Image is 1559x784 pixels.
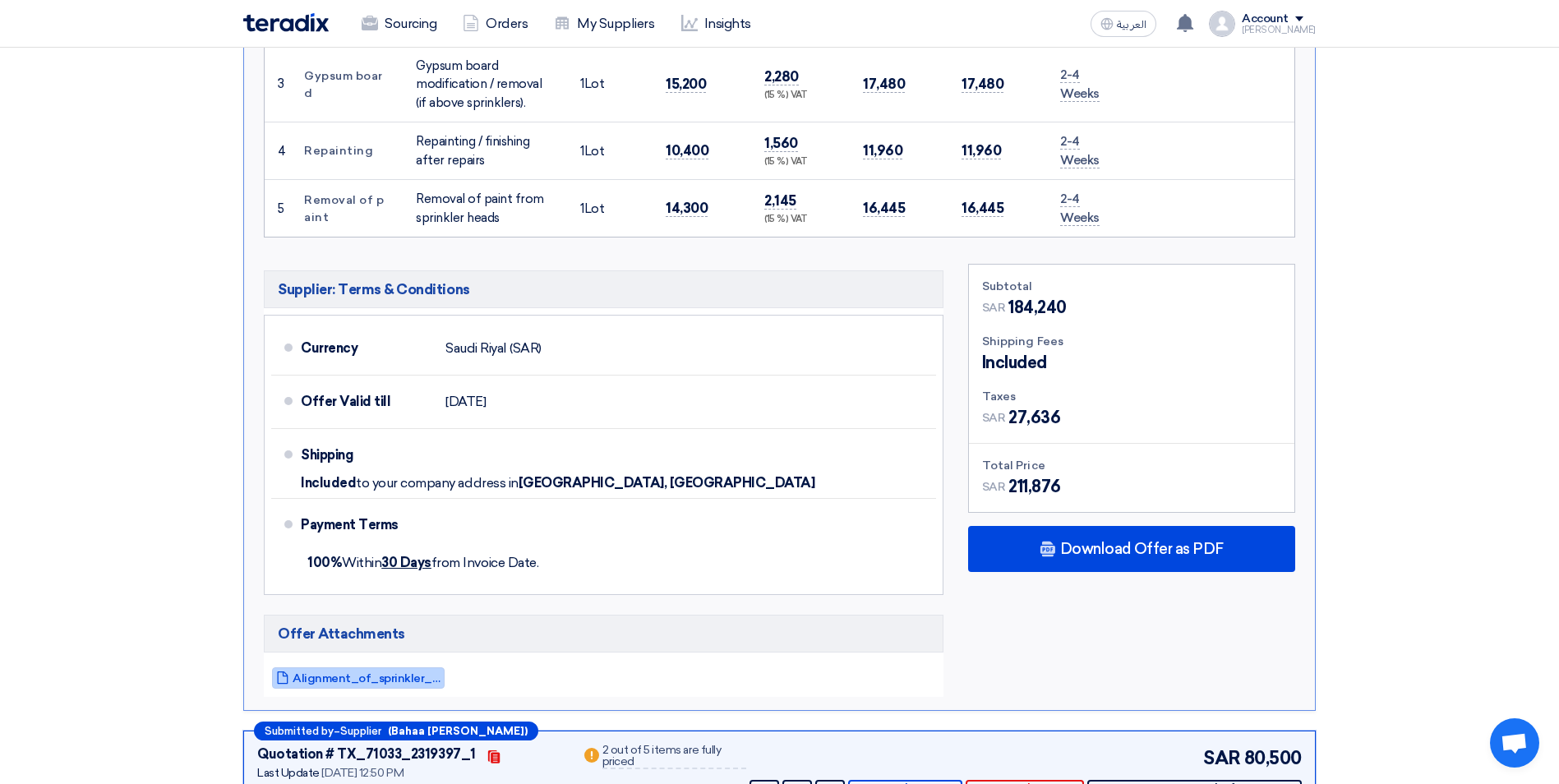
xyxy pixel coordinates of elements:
span: 80,500 [1244,745,1302,772]
span: 2-4 Weeks [1060,134,1100,168]
div: Subtotal [982,278,1281,295]
a: Alignment_of_sprinkler_in_Aziz_Mall_1756237967263.pdf [272,667,445,689]
td: Gypsum board [291,46,403,122]
td: Repainting [291,122,403,180]
span: SAR [982,478,1006,496]
span: SAR [982,409,1006,427]
span: 2,280 [764,68,799,85]
div: Shipping [301,436,432,475]
strong: 100% [307,555,342,570]
span: [DATE] 12:50 PM [321,766,404,780]
h5: Offer Attachments [264,615,943,653]
span: 16,445 [863,200,905,217]
div: – [254,722,538,740]
span: Download Offer as PDF [1060,542,1224,556]
div: Account [1242,12,1289,26]
div: 2 out of 5 items are fully priced [602,745,746,769]
span: 15,200 [666,76,706,93]
div: (15 %) VAT [764,155,837,169]
td: 5 [265,180,291,238]
span: 2-4 Weeks [1060,191,1100,226]
span: 11,960 [962,142,1001,159]
span: Alignment_of_sprinkler_in_Aziz_Mall_1756237967263.pdf [293,672,440,685]
a: Insights [668,6,764,42]
u: 30 Days [381,555,431,570]
a: Orders [450,6,541,42]
span: SAR [1203,745,1241,772]
div: Saudi Riyal (SAR) [445,333,542,364]
div: Offer Valid till [301,382,432,422]
div: Shipping Fees [982,333,1281,350]
div: [PERSON_NAME] [1242,25,1316,35]
a: Sourcing [348,6,450,42]
a: Open chat [1490,718,1539,768]
span: 16,445 [962,200,1003,217]
b: (Bahaa [PERSON_NAME]) [388,726,528,736]
div: Repainting / finishing after repairs [416,132,554,169]
img: profile_test.png [1209,11,1235,37]
div: Quotation # TX_71033_2319397_1 [257,745,476,764]
span: Included [982,350,1047,375]
span: 1 [580,76,584,91]
span: 27,636 [1008,405,1060,430]
span: 11,960 [863,142,902,159]
button: العربية [1091,11,1156,37]
td: Lot [567,46,653,122]
img: Teradix logo [243,13,329,32]
div: Total Price [982,457,1281,474]
div: Payment Terms [301,505,916,545]
div: (15 %) VAT [764,89,837,103]
h5: Supplier: Terms & Conditions [264,270,943,308]
span: to your company address in [356,475,519,491]
span: Included [301,475,356,491]
span: 1 [580,201,584,216]
span: Supplier [340,726,381,736]
td: 3 [265,46,291,122]
span: 211,876 [1008,474,1061,499]
span: SAR [982,299,1006,316]
span: 1 [580,144,584,159]
td: Lot [567,122,653,180]
span: Within from Invoice Date. [307,555,538,570]
span: [DATE] [445,394,486,410]
span: العربية [1117,19,1146,30]
div: Gypsum board modification / removal (if above sprinklers). [416,57,554,113]
span: 10,400 [666,142,708,159]
a: My Suppliers [541,6,667,42]
span: Submitted by [265,726,334,736]
div: Removal of paint from sprinkler heads [416,190,554,227]
span: 2,145 [764,192,796,210]
td: 4 [265,122,291,180]
span: 17,480 [962,76,1003,93]
span: 2-4 Weeks [1060,67,1100,102]
span: 1,560 [764,135,798,152]
div: Currency [301,329,432,368]
span: Last Update [257,766,320,780]
td: Removal of paint [291,180,403,238]
div: Taxes [982,388,1281,405]
span: 14,300 [666,200,708,217]
span: 17,480 [863,76,905,93]
td: Lot [567,180,653,238]
span: [GEOGRAPHIC_DATA], [GEOGRAPHIC_DATA] [519,475,815,491]
span: 184,240 [1008,295,1067,320]
div: (15 %) VAT [764,213,837,227]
